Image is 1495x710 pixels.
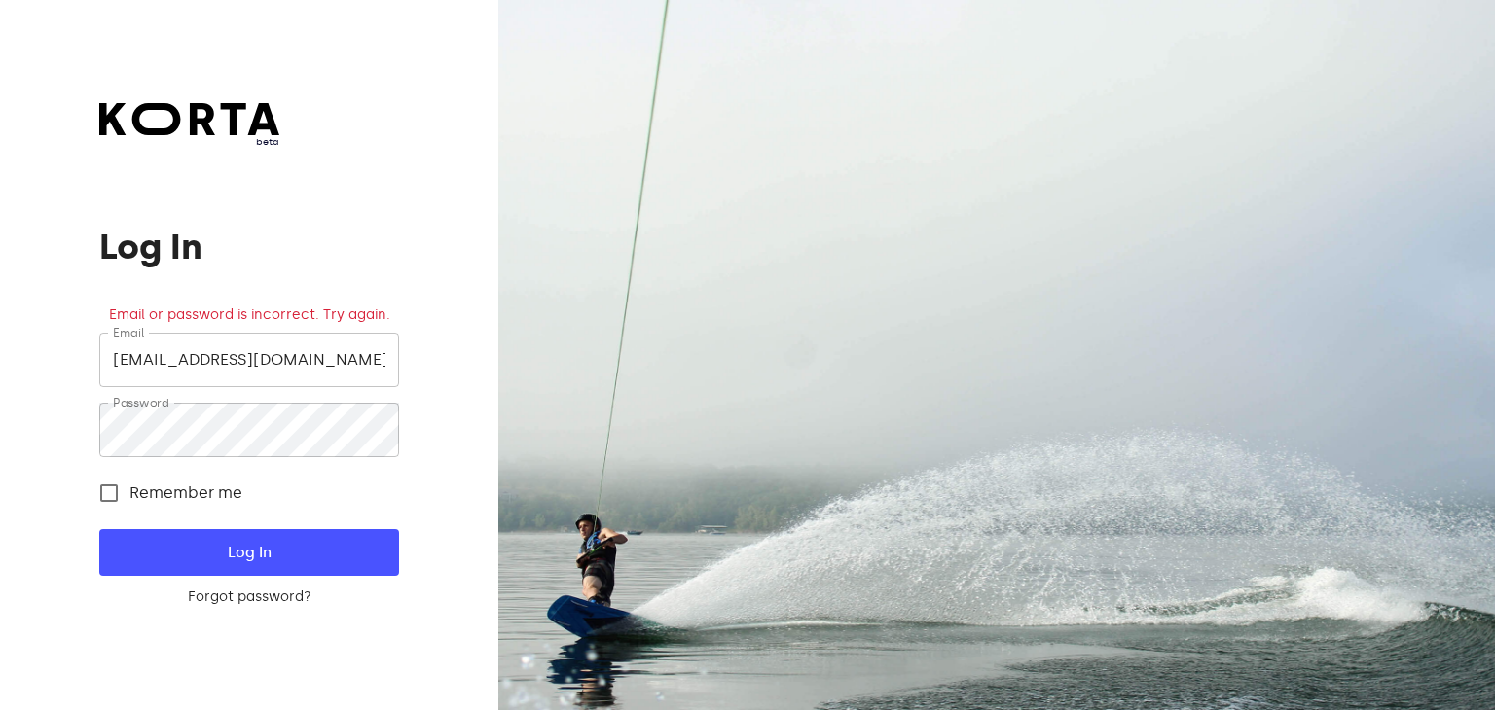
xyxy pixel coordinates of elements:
span: Remember me [129,481,242,505]
img: Korta [99,103,279,135]
span: Log In [130,540,367,565]
h1: Log In [99,228,398,266]
button: Log In [99,529,398,576]
a: Forgot password? [99,587,398,607]
a: beta [99,103,279,149]
span: beta [99,135,279,149]
div: Email or password is incorrect. Try again. [99,305,398,325]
